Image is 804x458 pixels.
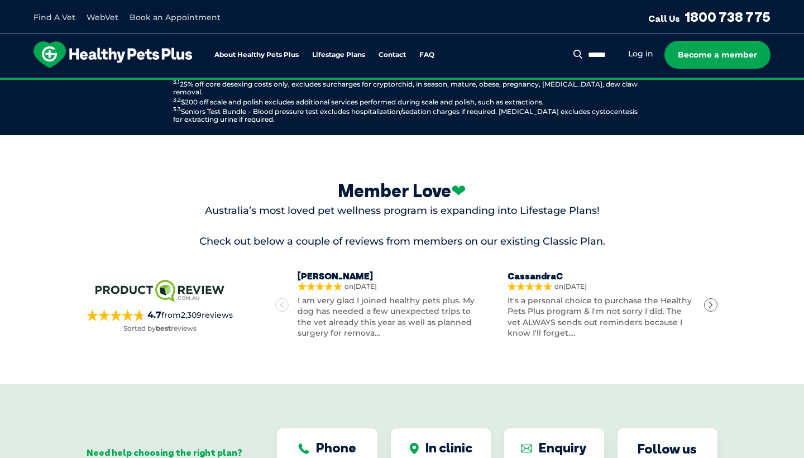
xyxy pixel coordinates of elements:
[409,440,472,455] div: In clinic
[628,49,653,59] a: Log in
[194,78,611,88] span: Proactive, preventative wellness program designed to keep your pet healthier and happier for longer
[33,41,192,68] img: hpp-logo
[33,12,75,22] a: Find A Vet
[214,51,299,59] a: About Healthy Pets Plus
[145,309,233,321] span: from
[508,271,695,339] a: CassandraCon[DATE]It's a personal choice to purchase the Healthy Pets Plus program & I'm not sorr...
[379,51,406,59] a: Contact
[87,180,717,202] div: Member Love
[554,283,695,290] span: on [DATE]
[508,271,695,282] h4: CassandraC
[312,51,365,59] a: Lifestage Plans
[87,235,717,249] p: Check out below a couple of reviews from members on our existing Classic Plan.
[173,96,181,103] sup: 3.2
[147,309,161,320] strong: 4.7
[648,13,680,24] span: Call Us
[664,41,770,69] a: Become a member
[638,441,697,456] div: Follow us
[173,106,181,113] sup: 3.3
[409,443,419,454] img: In clinic
[298,440,356,455] div: Phone
[298,271,485,339] a: [PERSON_NAME]on[DATE]I am very glad I joined healthy pets plus. My dog has needed a few unexpecte...
[87,447,243,458] div: Need help choosing the right plan?
[173,78,180,85] sup: 3.1
[419,51,434,59] a: FAQ
[521,443,532,454] img: Enquiry
[87,204,717,218] p: Australia’s most loved pet wellness program is expanding into Lifestage Plans!
[156,324,171,332] strong: best
[344,283,485,290] span: on [DATE]
[87,276,233,333] a: 4.7from2,309reviewsSorted bybestreviews
[123,323,197,333] p: Sorted by reviews
[298,295,485,339] p: I am very glad I joined healthy pets plus. My dog has needed a few unexpected trips to the vet al...
[571,49,585,60] button: Search
[648,8,770,25] a: Call Us1800 738 775
[130,12,221,22] a: Book an Appointment
[508,295,695,339] p: It's a personal choice to purchase the Healthy Pets Plus program & I'm not sorry I did. The vet A...
[298,443,309,454] img: Phone
[521,440,587,455] div: Enquiry
[87,309,145,321] div: 4.7 out of 5 stars
[508,282,552,291] div: 5 out of 5 stars
[298,282,342,291] div: 5 out of 5 stars
[87,12,118,22] a: WebVet
[181,310,233,320] span: 2,309 reviews
[298,271,485,282] h4: [PERSON_NAME]
[451,181,466,201] span: ❤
